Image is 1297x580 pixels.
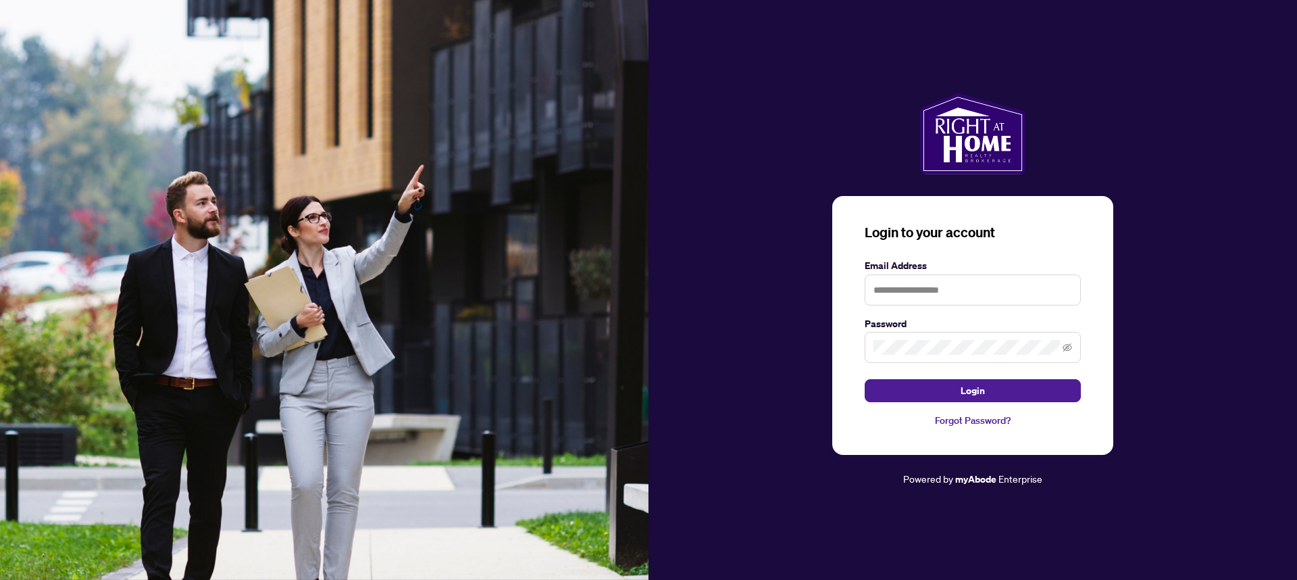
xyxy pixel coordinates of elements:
a: Forgot Password? [865,413,1081,428]
label: Password [865,316,1081,331]
span: Login [961,380,985,402]
img: ma-logo [920,93,1025,174]
span: Enterprise [998,473,1042,485]
span: Powered by [903,473,953,485]
button: Login [865,379,1081,402]
h3: Login to your account [865,223,1081,242]
a: myAbode [955,472,996,487]
label: Email Address [865,258,1081,273]
span: eye-invisible [1063,343,1072,352]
